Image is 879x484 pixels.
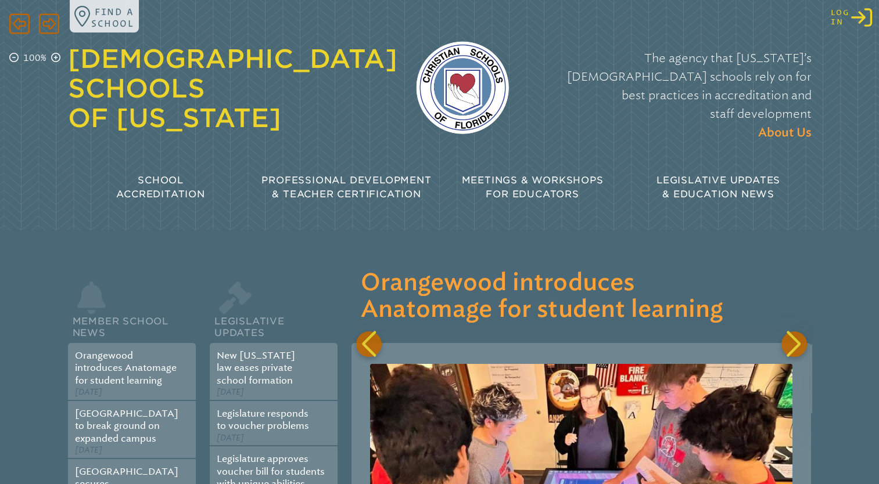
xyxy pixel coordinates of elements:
span: Back [9,12,30,35]
div: Next slide [781,331,807,357]
h2: Member School News [68,301,196,343]
p: 100% [21,51,49,65]
span: Legislative Updates & Education News [656,175,780,200]
span: Meetings & Workshops for Educators [462,175,604,200]
p: Find a school [91,6,134,29]
h3: Orangewood introduces Anatomage for student learning [361,270,802,323]
span: About Us [758,127,812,139]
div: Previous slide [356,331,382,357]
h2: Legislative Updates [210,301,338,343]
span: The agency that [US_STATE]’s [DEMOGRAPHIC_DATA] schools rely on for best practices in accreditati... [567,51,812,121]
span: [DATE] [217,387,244,397]
span: [DATE] [75,445,102,455]
span: Forward [39,12,59,35]
span: School Accreditation [116,175,204,200]
span: Log in [831,8,849,26]
span: Professional Development & Teacher Certification [261,175,431,200]
span: [DATE] [217,433,244,443]
a: New [US_STATE] law eases private school formation [217,350,295,386]
a: [GEOGRAPHIC_DATA] to break ground on expanded campus [75,408,178,444]
a: Legislature responds to voucher problems [217,408,309,431]
a: Orangewood introduces Anatomage for student learning [75,350,177,386]
span: [DATE] [75,387,102,397]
